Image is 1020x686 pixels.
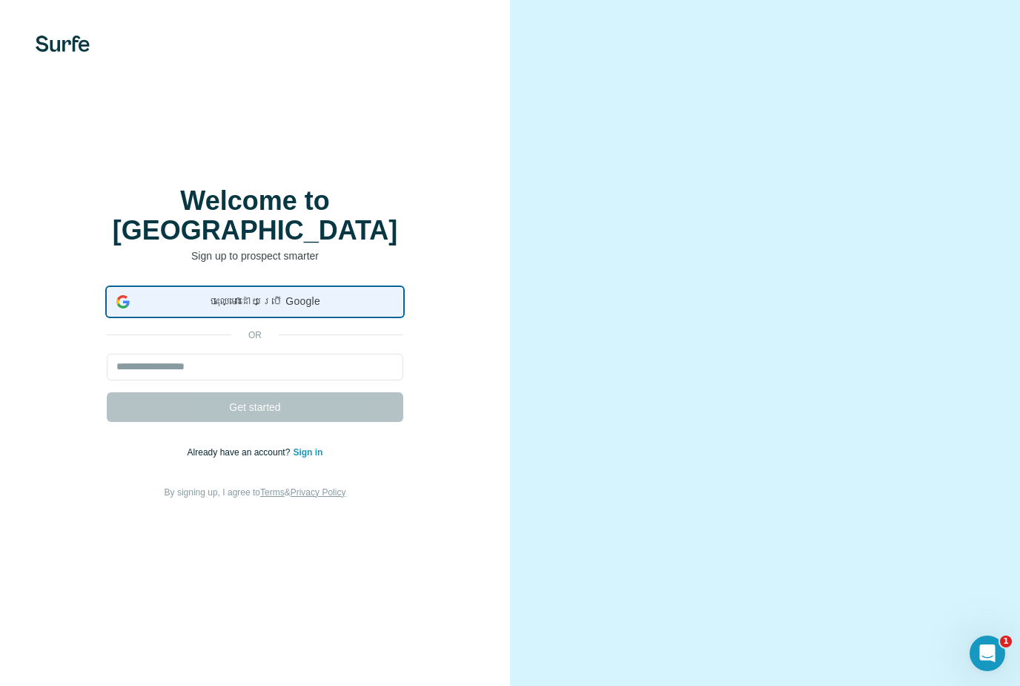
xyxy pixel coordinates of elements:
[36,36,90,52] img: Surfe's logo
[293,447,322,458] a: Sign in
[107,186,403,245] h1: Welcome to [GEOGRAPHIC_DATA]
[260,487,285,498] a: Terms
[1000,636,1012,647] span: 1
[970,636,1005,671] iframe: Intercom live chat
[107,287,403,317] div: ចុះឈ្មោះ​ដោយប្រើ Google
[291,487,346,498] a: Privacy Policy
[188,447,294,458] span: Already have an account?
[165,487,346,498] span: By signing up, I agree to &
[231,329,279,342] p: or
[107,248,403,263] p: Sign up to prospect smarter
[136,294,394,309] span: ចុះឈ្មោះ​ដោយប្រើ Google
